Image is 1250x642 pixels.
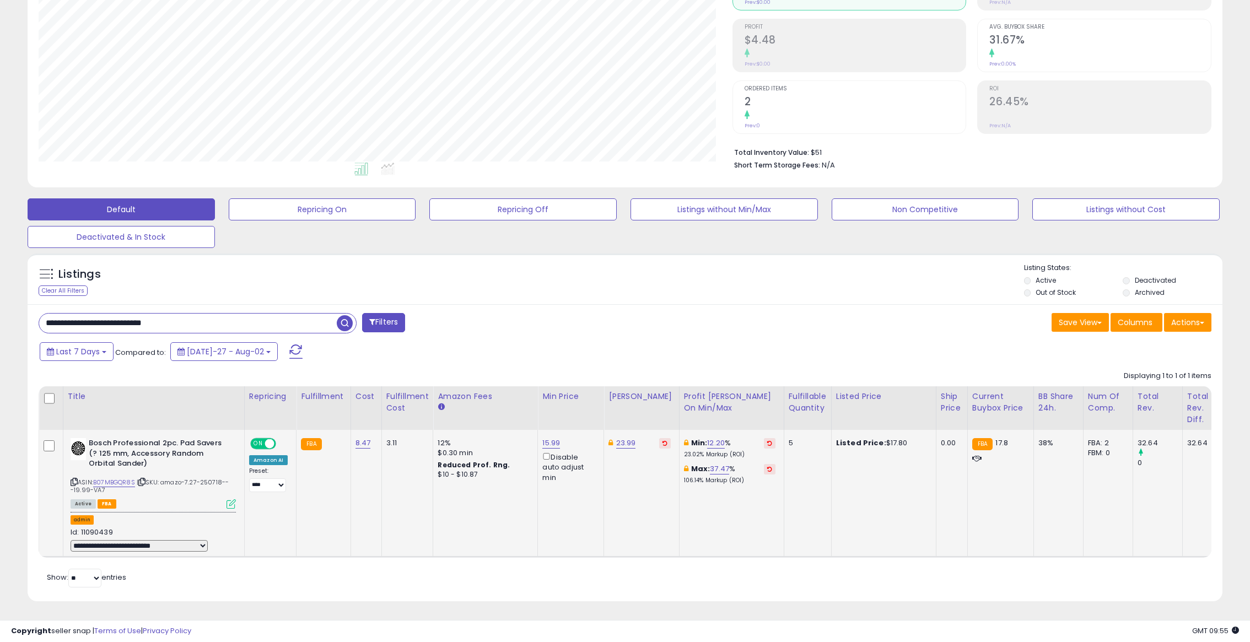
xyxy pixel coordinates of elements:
[40,342,114,361] button: Last 7 Days
[789,438,823,448] div: 5
[386,391,429,414] div: Fulfillment Cost
[274,439,292,449] span: OFF
[68,391,240,402] div: Title
[1036,288,1076,297] label: Out of Stock
[1032,198,1220,220] button: Listings without Cost
[143,625,191,636] a: Privacy Policy
[1118,317,1152,328] span: Columns
[71,438,236,508] div: ASIN:
[1038,391,1079,414] div: BB Share 24h.
[734,145,1203,158] li: $51
[1138,391,1178,414] div: Total Rev.
[1138,438,1182,448] div: 32.64
[1088,438,1124,448] div: FBA: 2
[71,438,86,460] img: 41ccQ9qyOnS._SL40_.jpg
[28,226,215,248] button: Deactivated & In Stock
[1187,438,1208,448] div: 32.64
[989,61,1016,67] small: Prev: 0.00%
[71,515,94,525] button: admin
[93,478,135,487] a: B07MBGQR8S
[989,95,1211,110] h2: 26.45%
[691,463,710,474] b: Max:
[542,438,560,449] a: 15.99
[89,438,223,472] b: Bosch Professional 2pc. Pad Savers (? 125 mm, Accessory Random Orbital Sander)
[734,160,820,170] b: Short Term Storage Fees:
[1111,313,1162,332] button: Columns
[995,438,1008,448] span: 17.8
[684,391,779,414] div: Profit [PERSON_NAME] on Min/Max
[1036,276,1056,285] label: Active
[301,391,346,402] div: Fulfillment
[251,439,265,449] span: ON
[989,122,1011,129] small: Prev: N/A
[1024,263,1223,273] p: Listing States:
[11,626,191,636] div: seller snap | |
[684,451,775,458] p: 23.02% Markup (ROI)
[71,478,229,494] span: | SKU: amazo-7.27-250718---19.99-VA7
[429,198,617,220] button: Repricing Off
[56,346,100,357] span: Last 7 Days
[745,86,966,92] span: Ordered Items
[362,313,405,332] button: Filters
[1124,371,1211,381] div: Displaying 1 to 1 of 1 items
[438,448,529,458] div: $0.30 min
[608,391,674,402] div: [PERSON_NAME]
[542,391,599,402] div: Min Price
[438,470,529,479] div: $10 - $10.87
[438,460,510,470] b: Reduced Prof. Rng.
[972,438,993,450] small: FBA
[1088,448,1124,458] div: FBM: 0
[438,391,533,402] div: Amazon Fees
[71,527,113,537] span: Id: 11090439
[789,391,827,414] div: Fulfillable Quantity
[542,451,595,483] div: Disable auto adjust min
[684,438,775,458] div: %
[836,438,886,448] b: Listed Price:
[1052,313,1109,332] button: Save View
[28,198,215,220] button: Default
[684,477,775,484] p: 106.14% Markup (ROI)
[229,198,416,220] button: Repricing On
[11,625,51,636] strong: Copyright
[745,34,966,48] h2: $4.48
[115,347,166,358] span: Compared to:
[941,391,963,414] div: Ship Price
[39,285,88,296] div: Clear All Filters
[355,438,371,449] a: 8.47
[438,438,529,448] div: 12%
[438,402,444,412] small: Amazon Fees.
[745,61,771,67] small: Prev: $0.00
[1187,391,1211,425] div: Total Rev. Diff.
[691,438,708,448] b: Min:
[355,391,377,402] div: Cost
[684,464,775,484] div: %
[1038,438,1075,448] div: 38%
[836,391,931,402] div: Listed Price
[98,499,116,509] span: FBA
[745,24,966,30] span: Profit
[386,438,425,448] div: 3.11
[832,198,1019,220] button: Non Competitive
[822,160,835,170] span: N/A
[989,86,1211,92] span: ROI
[989,34,1211,48] h2: 31.67%
[249,467,288,492] div: Preset:
[1138,458,1182,468] div: 0
[734,148,809,157] b: Total Inventory Value:
[1192,625,1239,636] span: 2025-08-10 09:55 GMT
[631,198,818,220] button: Listings without Min/Max
[94,625,141,636] a: Terms of Use
[1164,313,1211,332] button: Actions
[1135,288,1165,297] label: Archived
[707,438,725,449] a: 12.20
[47,572,126,582] span: Show: entries
[1135,276,1176,285] label: Deactivated
[989,24,1211,30] span: Avg. Buybox Share
[972,391,1029,414] div: Current Buybox Price
[301,438,321,450] small: FBA
[836,438,928,448] div: $17.80
[616,438,636,449] a: 23.99
[941,438,959,448] div: 0.00
[679,386,784,430] th: The percentage added to the cost of goods (COGS) that forms the calculator for Min & Max prices.
[745,122,760,129] small: Prev: 0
